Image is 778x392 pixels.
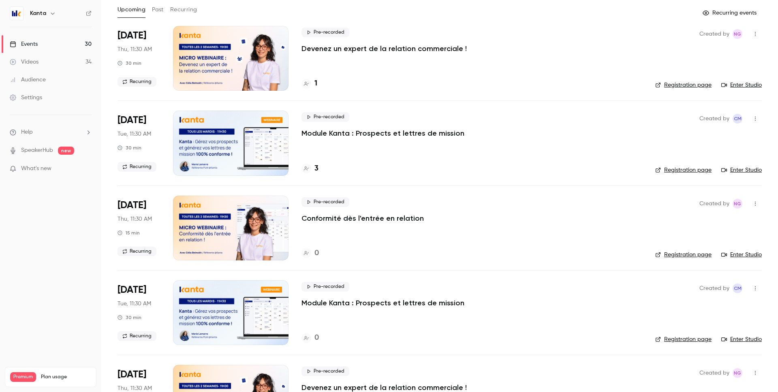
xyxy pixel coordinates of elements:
[10,76,46,84] div: Audience
[118,130,151,138] span: Tue, 11:30 AM
[734,29,741,39] span: NG
[721,166,762,174] a: Enter Studio
[10,372,36,382] span: Premium
[301,197,349,207] span: Pre-recorded
[118,77,156,87] span: Recurring
[721,251,762,259] a: Enter Studio
[10,40,38,48] div: Events
[118,247,156,256] span: Recurring
[734,199,741,209] span: NG
[301,112,349,122] span: Pre-recorded
[10,58,38,66] div: Videos
[301,332,319,343] a: 0
[301,366,349,376] span: Pre-recorded
[733,283,742,293] span: Charlotte MARTEL
[733,199,742,209] span: Nicolas Guitard
[170,3,197,16] button: Recurring
[118,230,140,236] div: 15 min
[699,114,729,124] span: Created by
[118,331,156,341] span: Recurring
[699,283,729,293] span: Created by
[118,196,160,260] div: Oct 2 Thu, 11:30 AM (Europe/Paris)
[734,368,741,378] span: NG
[118,45,152,53] span: Thu, 11:30 AM
[118,60,141,66] div: 30 min
[118,162,156,172] span: Recurring
[118,26,160,91] div: Sep 25 Thu, 11:30 AM (Europe/Paris)
[733,368,742,378] span: Nicolas Guitard
[301,44,467,53] a: Devenez un expert de la relation commerciale !
[21,128,33,136] span: Help
[10,128,92,136] li: help-dropdown-opener
[21,146,53,155] a: SpeakerHub
[655,81,712,89] a: Registration page
[301,78,317,89] a: 1
[721,335,762,343] a: Enter Studio
[314,163,318,174] h4: 3
[118,314,141,321] div: 30 min
[699,6,762,19] button: Recurring events
[118,29,146,42] span: [DATE]
[301,298,464,308] a: Module Kanta : Prospects et lettres de mission
[699,199,729,209] span: Created by
[10,7,23,20] img: Kanta
[734,283,742,293] span: CM
[314,332,319,343] h4: 0
[118,280,160,345] div: Oct 7 Tue, 11:30 AM (Europe/Paris)
[41,374,91,380] span: Plan usage
[655,335,712,343] a: Registration page
[314,78,317,89] h4: 1
[118,300,151,308] span: Tue, 11:30 AM
[301,128,464,138] a: Module Kanta : Prospects et lettres de mission
[699,29,729,39] span: Created by
[30,9,46,17] h6: Kanta
[21,164,51,173] span: What's new
[82,165,92,173] iframe: Noticeable Trigger
[118,111,160,175] div: Sep 30 Tue, 11:30 AM (Europe/Paris)
[699,368,729,378] span: Created by
[118,145,141,151] div: 30 min
[118,283,146,296] span: [DATE]
[118,199,146,212] span: [DATE]
[733,114,742,124] span: Charlotte MARTEL
[655,251,712,259] a: Registration page
[733,29,742,39] span: Nicolas Guitard
[721,81,762,89] a: Enter Studio
[118,3,145,16] button: Upcoming
[58,147,74,155] span: new
[118,215,152,223] span: Thu, 11:30 AM
[301,163,318,174] a: 3
[314,248,319,259] h4: 0
[118,368,146,381] span: [DATE]
[301,248,319,259] a: 0
[152,3,164,16] button: Past
[10,94,42,102] div: Settings
[301,213,424,223] a: Conformité dès l'entrée en relation
[655,166,712,174] a: Registration page
[301,28,349,37] span: Pre-recorded
[301,282,349,292] span: Pre-recorded
[734,114,742,124] span: CM
[118,114,146,127] span: [DATE]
